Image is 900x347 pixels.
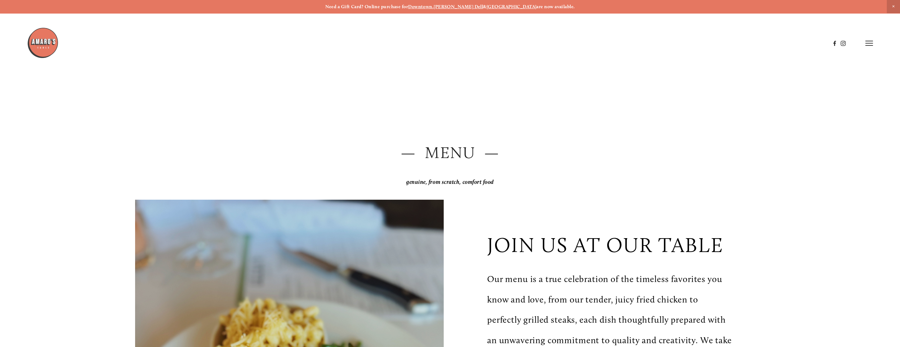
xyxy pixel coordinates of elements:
[536,4,575,9] strong: are now available.
[408,4,432,9] a: Downtown
[487,233,723,257] p: join us at our table
[434,4,483,9] a: [PERSON_NAME] Dell
[135,141,765,164] h2: — Menu —
[27,27,59,59] img: Amaro's Table
[487,4,537,9] a: [GEOGRAPHIC_DATA]
[406,179,494,185] em: genuine, from scratch, comfort food
[432,4,434,9] strong: ,
[325,4,408,9] strong: Need a Gift Card? Online purchase for
[483,4,486,9] strong: &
